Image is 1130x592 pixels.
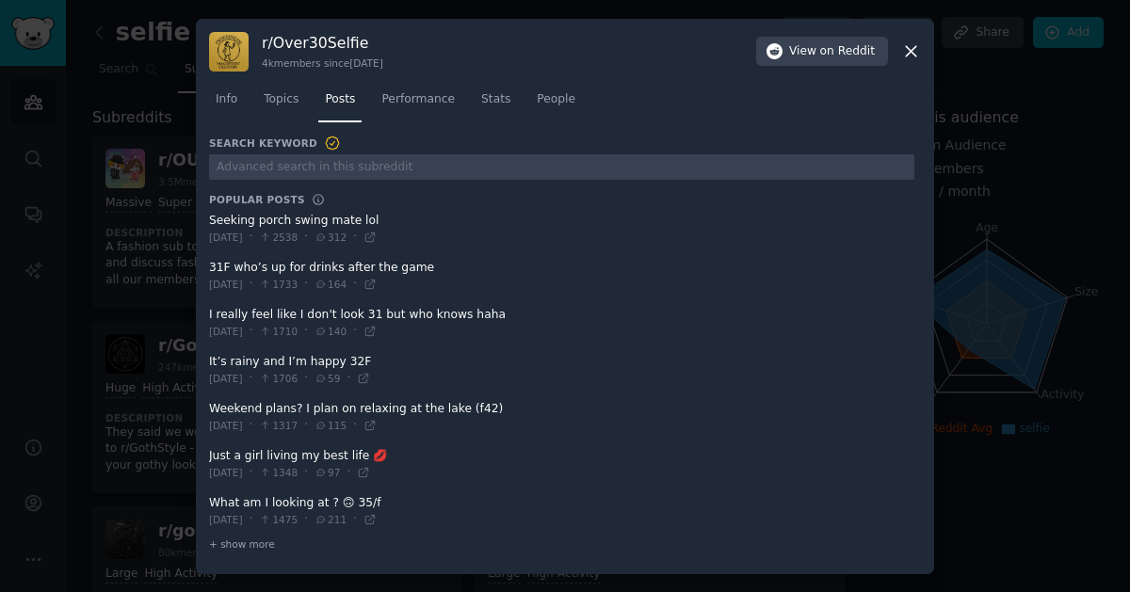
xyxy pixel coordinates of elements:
[353,417,357,434] span: ·
[259,278,298,291] span: 1733
[315,372,340,385] span: 59
[304,276,308,293] span: ·
[375,85,461,123] a: Performance
[209,135,341,152] h3: Search Keyword
[347,370,350,387] span: ·
[353,323,357,340] span: ·
[209,154,914,180] input: Advanced search in this subreddit
[304,370,308,387] span: ·
[250,464,253,481] span: ·
[304,323,308,340] span: ·
[315,325,347,338] span: 140
[259,513,298,526] span: 1475
[475,85,517,123] a: Stats
[250,229,253,246] span: ·
[209,32,249,72] img: Over30Selfie
[209,419,243,432] span: [DATE]
[259,419,298,432] span: 1317
[304,464,308,481] span: ·
[537,91,575,108] span: People
[315,419,347,432] span: 115
[209,513,243,526] span: [DATE]
[209,231,243,244] span: [DATE]
[209,85,244,123] a: Info
[530,85,582,123] a: People
[756,37,888,67] button: Viewon Reddit
[304,229,308,246] span: ·
[315,513,347,526] span: 211
[259,466,298,479] span: 1348
[789,43,875,60] span: View
[250,511,253,528] span: ·
[259,372,298,385] span: 1706
[259,325,298,338] span: 1710
[250,417,253,434] span: ·
[262,56,383,70] div: 4k members since [DATE]
[304,417,308,434] span: ·
[257,85,305,123] a: Topics
[315,278,347,291] span: 164
[481,91,510,108] span: Stats
[304,511,308,528] span: ·
[318,85,362,123] a: Posts
[250,370,253,387] span: ·
[262,33,383,53] h3: r/ Over30Selfie
[325,91,355,108] span: Posts
[250,323,253,340] span: ·
[353,511,357,528] span: ·
[216,91,237,108] span: Info
[209,537,275,551] span: + show more
[315,466,340,479] span: 97
[347,464,350,481] span: ·
[209,466,243,479] span: [DATE]
[353,229,357,246] span: ·
[209,278,243,291] span: [DATE]
[353,276,357,293] span: ·
[381,91,455,108] span: Performance
[250,276,253,293] span: ·
[820,43,875,60] span: on Reddit
[209,325,243,338] span: [DATE]
[264,91,299,108] span: Topics
[259,231,298,244] span: 2538
[209,193,305,206] h3: Popular Posts
[209,372,243,385] span: [DATE]
[315,231,347,244] span: 312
